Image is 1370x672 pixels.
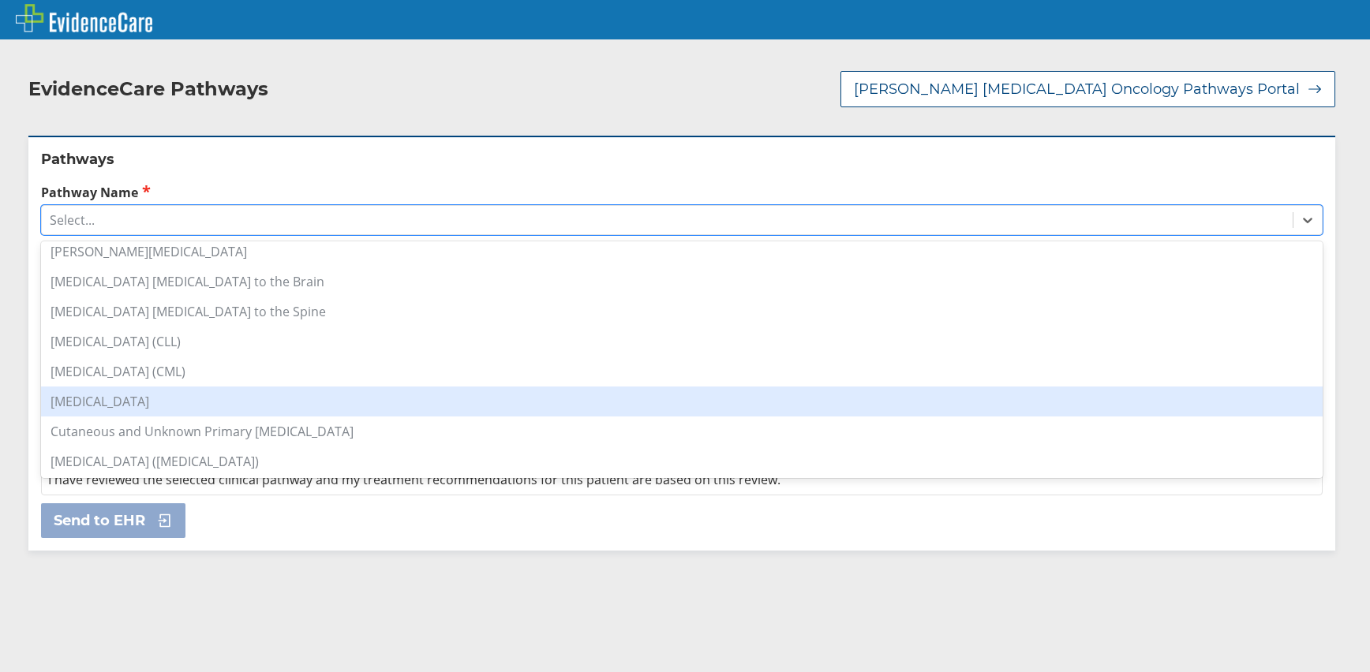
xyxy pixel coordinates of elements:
div: [MEDICAL_DATA] ([MEDICAL_DATA]) [41,446,1323,476]
span: I have reviewed the selected clinical pathway and my treatment recommendations for this patient a... [48,471,780,488]
h2: EvidenceCare Pathways [28,77,268,101]
label: Pathway Name [41,183,1323,201]
div: Cutaneous and Unknown Primary [MEDICAL_DATA] [41,416,1323,446]
div: [MEDICAL_DATA] (CLL) [41,327,1323,357]
div: [PERSON_NAME][MEDICAL_DATA] [41,237,1323,267]
button: Send to EHR [41,503,185,538]
div: [MEDICAL_DATA] (CML) [41,357,1323,386]
div: Select... [50,211,95,229]
span: Send to EHR [54,511,145,530]
div: [MEDICAL_DATA] [MEDICAL_DATA] to the Spine [41,297,1323,327]
button: [PERSON_NAME] [MEDICAL_DATA] Oncology Pathways Portal [840,71,1335,107]
div: [MEDICAL_DATA] [41,386,1323,416]
img: EvidenceCare [16,4,152,32]
h2: Pathways [41,150,1323,169]
div: [MEDICAL_DATA] [MEDICAL_DATA] to the Brain [41,267,1323,297]
span: [PERSON_NAME] [MEDICAL_DATA] Oncology Pathways Portal [854,80,1300,99]
div: [MEDICAL_DATA][GEOGRAPHIC_DATA] (DCIS) [41,476,1323,506]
